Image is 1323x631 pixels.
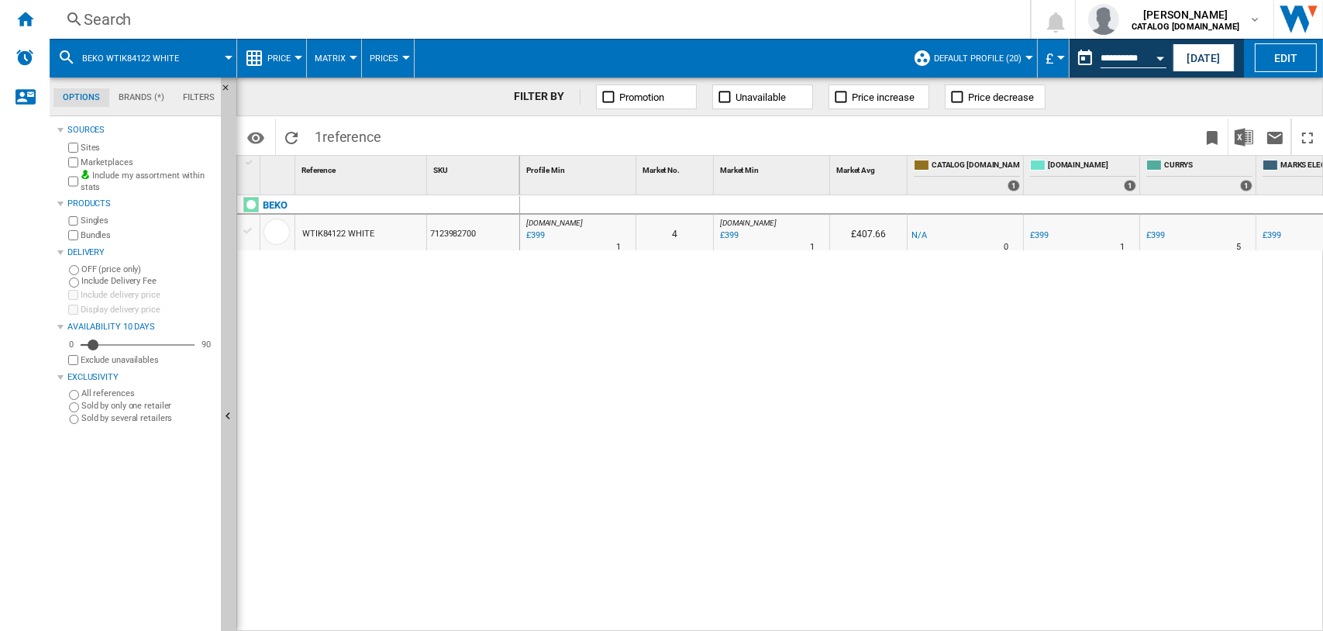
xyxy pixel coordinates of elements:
[81,388,215,399] label: All references
[81,170,90,179] img: mysite-bg-18x18.png
[276,119,307,155] button: Reload
[307,119,389,151] span: 1
[67,198,215,210] div: Products
[524,228,545,243] div: Last updated : Sunday, 24 August 2025 23:00
[68,172,78,191] input: Include my assortment within stats
[57,39,229,78] div: BEKO WTIK84122 WHITE
[969,91,1035,103] span: Price decrease
[833,156,907,180] div: Market Avg Sort None
[596,84,697,109] button: Promotion
[736,91,787,103] span: Unavailable
[67,371,215,384] div: Exclusivity
[433,166,448,174] span: SKU
[264,156,295,180] div: Sort None
[1048,160,1136,173] span: [DOMAIN_NAME]
[810,240,815,255] div: Delivery Time : 1 day
[523,156,636,180] div: Profile Min Sort None
[1120,240,1125,255] div: Delivery Time : 1 day
[81,229,215,241] label: Bundles
[267,39,298,78] button: Price
[69,390,79,400] input: All references
[1235,128,1253,147] img: excel-24x24.png
[68,305,78,315] input: Display delivery price
[526,166,565,174] span: Profile Min
[67,124,215,136] div: Sources
[240,123,271,151] button: Options
[81,354,215,366] label: Exclude unavailables
[913,39,1029,78] div: Default profile (20)
[68,290,78,300] input: Include delivery price
[65,339,78,350] div: 0
[81,170,215,194] label: Include my assortment within stats
[1143,156,1256,195] div: CURRYS 1 offers sold by CURRYS
[833,156,907,180] div: Sort None
[718,228,739,243] div: Last updated : Sunday, 24 August 2025 23:00
[430,156,519,180] div: Sort None
[1124,180,1136,191] div: 1 offers sold by AO.COM
[514,89,580,105] div: FILTER BY
[81,157,215,168] label: Marketplaces
[720,219,777,227] span: [DOMAIN_NAME]
[829,84,929,109] button: Price increase
[717,156,829,180] div: Sort None
[1173,43,1235,72] button: [DATE]
[69,415,79,425] input: Sold by several retailers
[68,230,78,240] input: Bundles
[298,156,426,180] div: Sort None
[68,355,78,365] input: Display delivery price
[639,156,713,180] div: Market No. Sort None
[1259,119,1290,155] button: Send this report by email
[720,166,759,174] span: Market Min
[830,215,907,250] div: £407.66
[945,84,1046,109] button: Price decrease
[853,91,915,103] span: Price increase
[198,339,215,350] div: 90
[67,247,215,259] div: Delivery
[1046,39,1061,78] button: £
[1228,119,1259,155] button: Download in Excel
[934,39,1029,78] button: Default profile (20)
[836,166,875,174] span: Market Avg
[620,91,665,103] span: Promotion
[81,400,215,412] label: Sold by only one retailer
[430,156,519,180] div: SKU Sort None
[81,142,215,153] label: Sites
[81,215,215,226] label: Singles
[934,53,1022,64] span: Default profile (20)
[1146,230,1165,240] div: £399
[81,304,215,315] label: Display delivery price
[911,228,927,243] div: N/A
[84,9,990,30] div: Search
[911,156,1023,195] div: CATALOG [DOMAIN_NAME] 1 offers sold by CATALOG BEKO.UK
[1027,156,1139,195] div: [DOMAIN_NAME] 1 offers sold by AO.COM
[53,88,109,107] md-tab-item: Options
[245,39,298,78] div: Price
[1004,240,1008,255] div: Delivery Time : 0 day
[526,219,583,227] span: [DOMAIN_NAME]
[1263,230,1281,240] div: £399
[267,53,291,64] span: Price
[322,129,381,145] span: reference
[301,166,336,174] span: Reference
[69,278,79,288] input: Include Delivery Fee
[427,215,519,250] div: 7123982700
[81,412,215,424] label: Sold by several retailers
[1144,228,1165,243] div: £399
[315,39,353,78] button: Matrix
[109,88,174,107] md-tab-item: Brands (*)
[643,166,680,174] span: Market No.
[174,88,224,107] md-tab-item: Filters
[932,160,1020,173] span: CATALOG [DOMAIN_NAME]
[81,337,195,353] md-slider: Availability
[221,78,239,105] button: Hide
[712,84,813,109] button: Unavailable
[69,265,79,275] input: OFF (price only)
[616,240,621,255] div: Delivery Time : 1 day
[1038,39,1070,78] md-menu: Currency
[1030,230,1049,240] div: £399
[1132,7,1239,22] span: [PERSON_NAME]
[1070,43,1101,74] button: md-calendar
